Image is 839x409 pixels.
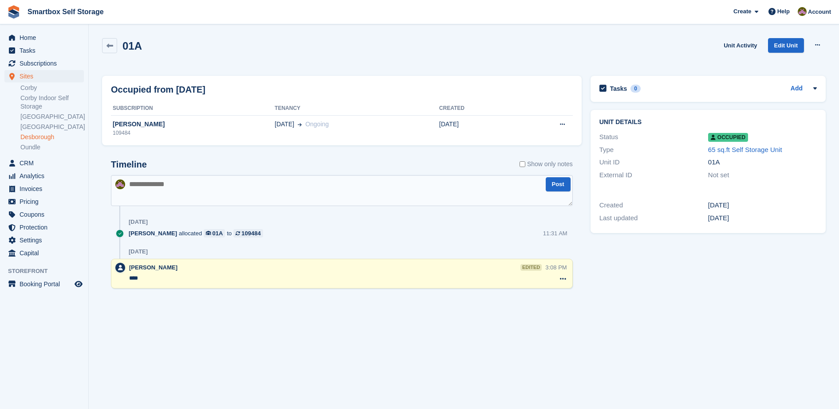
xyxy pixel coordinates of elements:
[20,170,73,182] span: Analytics
[20,157,73,169] span: CRM
[111,120,275,129] div: [PERSON_NAME]
[708,133,748,142] span: Occupied
[720,38,760,53] a: Unit Activity
[20,133,84,141] a: Desborough
[275,120,294,129] span: [DATE]
[4,31,84,44] a: menu
[20,94,84,111] a: Corby Indoor Self Storage
[20,84,84,92] a: Corby
[213,229,223,238] div: 01A
[4,57,84,70] a: menu
[4,44,84,57] a: menu
[733,7,751,16] span: Create
[111,101,275,116] th: Subscription
[8,267,88,276] span: Storefront
[20,221,73,234] span: Protection
[122,40,142,52] h2: 01A
[20,208,73,221] span: Coupons
[4,170,84,182] a: menu
[20,247,73,259] span: Capital
[777,7,790,16] span: Help
[241,229,260,238] div: 109484
[20,113,84,121] a: [GEOGRAPHIC_DATA]
[599,119,817,126] h2: Unit details
[520,160,525,169] input: Show only notes
[275,101,439,116] th: Tenancy
[20,44,73,57] span: Tasks
[111,160,147,170] h2: Timeline
[129,248,148,255] div: [DATE]
[20,123,84,131] a: [GEOGRAPHIC_DATA]
[4,70,84,82] a: menu
[708,200,817,210] div: [DATE]
[630,85,641,93] div: 0
[20,31,73,44] span: Home
[129,229,268,238] div: allocated to
[808,8,831,16] span: Account
[4,157,84,169] a: menu
[798,7,807,16] img: Kayleigh Devlin
[599,213,708,223] div: Last updated
[599,200,708,210] div: Created
[439,101,516,116] th: Created
[129,218,148,226] div: [DATE]
[599,132,708,142] div: Status
[20,143,84,152] a: Oundle
[708,157,817,167] div: 01A
[305,121,329,128] span: Ongoing
[7,5,20,19] img: stora-icon-8386f47178a22dfd0bd8f6a31ec36ba5ce8667c1dd55bd0f319d3a0aa187defe.svg
[791,84,803,94] a: Add
[708,213,817,223] div: [DATE]
[4,278,84,290] a: menu
[129,264,177,271] span: [PERSON_NAME]
[599,170,708,180] div: External ID
[4,195,84,208] a: menu
[20,195,73,208] span: Pricing
[24,4,107,19] a: Smartbox Self Storage
[115,179,125,189] img: Kayleigh Devlin
[768,38,804,53] a: Edit Unit
[204,229,225,238] a: 01A
[543,229,567,238] div: 11:31 AM
[599,145,708,155] div: Type
[4,234,84,246] a: menu
[4,221,84,234] a: menu
[610,85,627,93] h2: Tasks
[20,278,73,290] span: Booking Portal
[546,177,571,192] button: Post
[520,264,542,271] div: edited
[520,160,573,169] label: Show only notes
[439,115,516,142] td: [DATE]
[20,183,73,195] span: Invoices
[4,247,84,259] a: menu
[20,57,73,70] span: Subscriptions
[20,234,73,246] span: Settings
[708,170,817,180] div: Not set
[4,208,84,221] a: menu
[233,229,263,238] a: 109484
[545,263,567,272] div: 3:08 PM
[4,183,84,195] a: menu
[20,70,73,82] span: Sites
[129,229,177,238] span: [PERSON_NAME]
[708,146,782,153] a: 65 sq.ft Self Storage Unit
[73,279,84,289] a: Preview store
[599,157,708,167] div: Unit ID
[111,83,205,96] h2: Occupied from [DATE]
[111,129,275,137] div: 109484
